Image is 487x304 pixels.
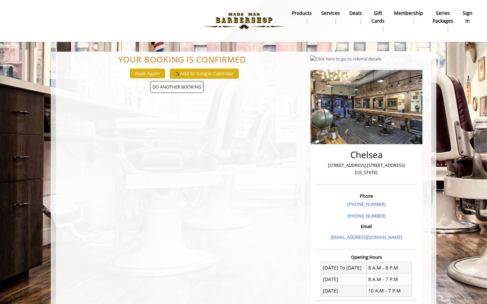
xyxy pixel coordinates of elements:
a: DealsDeals [345,8,367,26]
td: 8 A.M - 7 P.M [366,274,412,285]
b: Deals [349,9,362,17]
img: Made Man Barbershop logo [198,2,291,40]
b: Services [321,9,340,17]
center: Your Booking is confirmed [64,55,300,64]
span: DO ANOTHER BOOKING [150,81,204,93]
a: Productsproducts [287,8,317,26]
td: 8 A.M - 8 P.M [366,262,412,274]
p: [STREET_ADDRESS],[STREET_ADDRESS][US_STATE] [318,162,415,176]
a: Series packagesSeries packages [428,8,458,33]
h3: Opening Hours [316,255,417,259]
td: 10 A.M - 7 P.M [366,285,412,297]
a: [EMAIL_ADDRESS][DOMAIN_NAME] [331,234,402,240]
a: sign insign in [458,8,477,26]
b: sign in [463,9,472,25]
b: Membership [394,9,423,17]
h3: Phone [318,194,415,198]
b: gift cards [371,9,385,25]
a: [PHONE_NUMBER] [347,213,386,219]
img: Click here to go to referral details [310,55,381,62]
td: [DATE] [321,285,367,297]
a: MembershipMembership [389,8,428,26]
a: [PHONE_NUMBER] [347,201,386,207]
a: Gift cardsgift cards [367,8,389,33]
td: [DATE] To [DATE] [321,262,367,274]
b: products [292,9,312,17]
a: ServicesServices [317,8,345,26]
button: Add to Google Calendar [170,69,239,79]
td: [DATE] [321,274,367,285]
b: Series packages [433,9,453,25]
button: Book Again [130,69,165,78]
h3: Email [318,224,415,229]
h2: Chelsea [318,150,415,160]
